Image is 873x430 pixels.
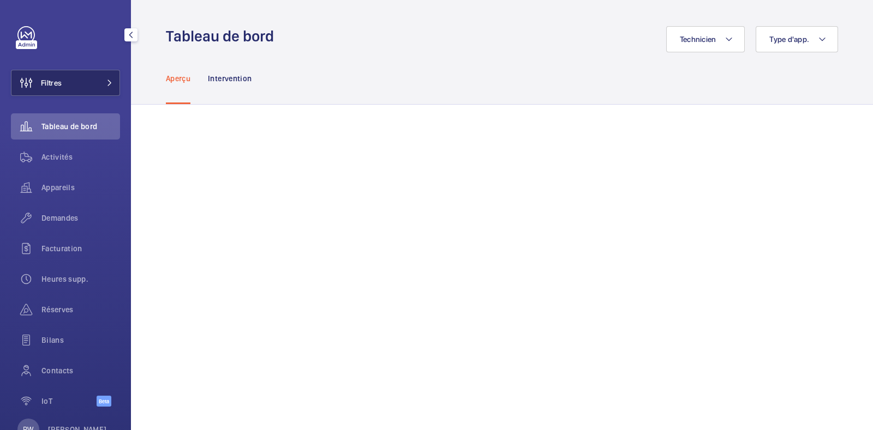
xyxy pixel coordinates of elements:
[41,243,120,254] span: Facturation
[11,70,120,96] button: Filtres
[166,73,190,84] p: Aperçu
[41,213,120,223] span: Demandes
[41,304,120,315] span: Réserves
[666,26,745,52] button: Technicien
[41,152,120,162] span: Activités
[41,365,120,376] span: Contacts
[41,396,97,407] span: IoT
[41,121,120,132] span: Tableau de bord
[769,35,809,44] span: Type d'app.
[41,77,62,88] span: Filtres
[756,26,838,52] button: Type d'app.
[680,35,716,44] span: Technicien
[41,335,120,346] span: Bilans
[41,274,120,284] span: Heures supp.
[208,73,252,84] p: Intervention
[97,396,111,407] span: Beta
[41,182,120,193] span: Appareils
[166,26,280,46] h1: Tableau de bord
